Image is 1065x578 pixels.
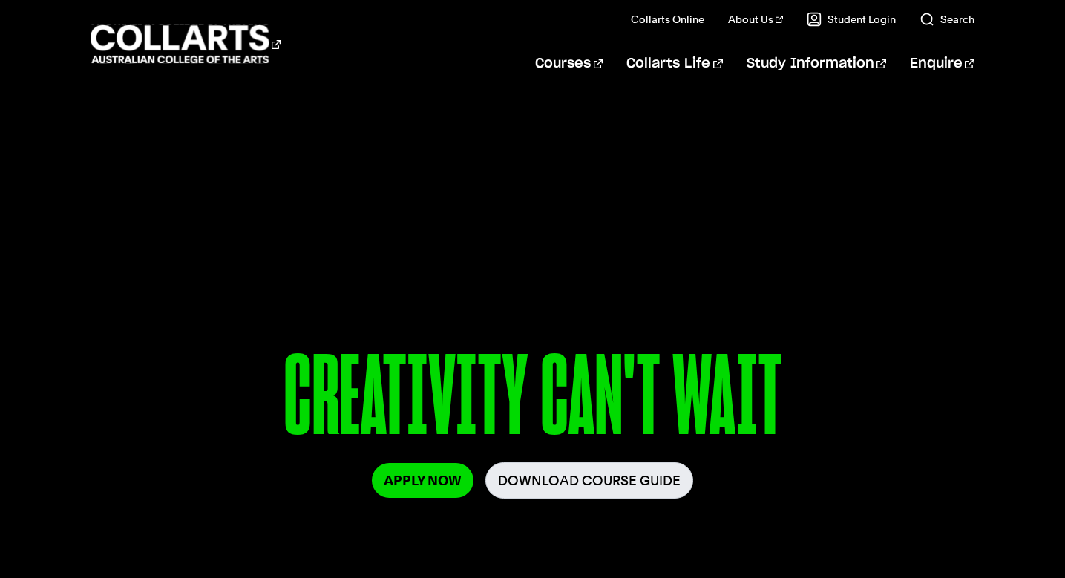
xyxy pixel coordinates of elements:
a: Study Information [747,39,886,88]
a: Enquire [910,39,974,88]
a: Collarts Life [626,39,722,88]
div: Go to homepage [91,23,281,65]
a: Student Login [807,12,896,27]
a: Collarts Online [631,12,704,27]
a: Apply Now [372,463,473,498]
a: About Us [728,12,783,27]
p: CREATIVITY CAN'T WAIT [91,340,974,462]
a: Search [920,12,974,27]
a: Courses [535,39,603,88]
a: Download Course Guide [485,462,693,499]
